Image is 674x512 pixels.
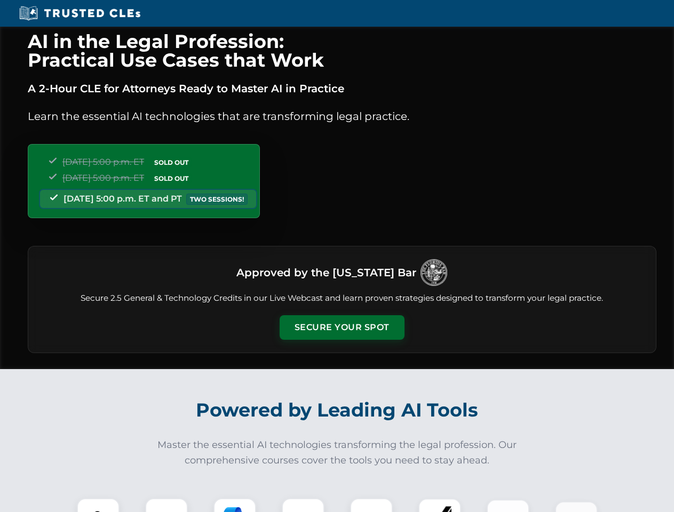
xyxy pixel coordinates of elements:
span: [DATE] 5:00 p.m. ET [62,157,144,167]
img: Trusted CLEs [16,5,144,21]
p: Master the essential AI technologies transforming the legal profession. Our comprehensive courses... [150,437,524,468]
span: [DATE] 5:00 p.m. ET [62,173,144,183]
img: Logo [421,259,447,286]
span: SOLD OUT [150,157,192,168]
span: SOLD OUT [150,173,192,184]
h2: Powered by Leading AI Tools [42,391,633,429]
h3: Approved by the [US_STATE] Bar [236,263,416,282]
p: Secure 2.5 General & Technology Credits in our Live Webcast and learn proven strategies designed ... [41,292,643,305]
p: Learn the essential AI technologies that are transforming legal practice. [28,108,656,125]
button: Secure Your Spot [280,315,405,340]
h1: AI in the Legal Profession: Practical Use Cases that Work [28,32,656,69]
p: A 2-Hour CLE for Attorneys Ready to Master AI in Practice [28,80,656,97]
